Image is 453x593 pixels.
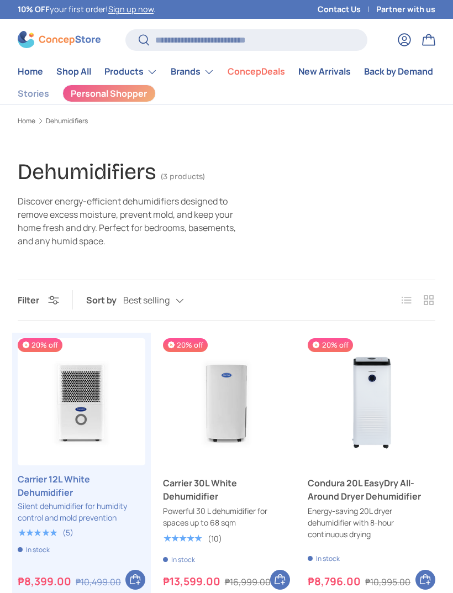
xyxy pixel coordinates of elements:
[104,61,157,83] a: Products
[18,3,156,15] p: your first order! .
[123,291,206,310] button: Best selling
[164,61,221,83] summary: Brands
[18,83,435,104] nav: Secondary
[18,31,101,48] img: ConcepStore
[18,4,50,14] strong: 10% OFF
[364,61,433,82] a: Back by Demand
[18,338,145,466] a: Carrier 12L White Dehumidifier
[71,89,147,98] span: Personal Shopper
[18,195,236,247] span: Discover energy-efficient dehumidifiers designed to remove excess moisture, prevent mold, and kee...
[163,338,291,466] img: carrier-dehumidifier-30-liter-full-view-concepstore
[18,61,435,83] nav: Primary
[308,476,435,503] a: Condura 20L EasyDry All-Around Dryer Dehumidifier
[18,83,49,104] a: Stories
[18,473,145,499] a: Carrier 12L White Dehumidifier
[163,338,291,466] a: Carrier 30L White Dehumidifier
[56,61,91,82] a: Shop All
[18,61,43,82] a: Home
[308,338,352,352] span: 20% off
[171,61,214,83] a: Brands
[18,338,145,466] img: carrier-dehumidifier-12-liter-full-view-concepstore
[62,85,156,102] a: Personal Shopper
[298,61,351,82] a: New Arrivals
[86,293,123,307] label: Sort by
[228,61,285,82] a: ConcepDeals
[161,172,205,181] span: (3 products)
[18,159,156,185] h1: Dehumidifiers
[18,338,62,352] span: 20% off
[376,3,435,15] a: Partner with us
[46,118,88,124] a: Dehumidifiers
[163,476,291,503] a: Carrier 30L White Dehumidifier
[18,116,435,126] nav: Breadcrumbs
[163,338,208,352] span: 20% off
[98,61,164,83] summary: Products
[308,338,435,466] a: Condura 20L EasyDry All-Around Dryer Dehumidifier
[108,4,154,14] a: Sign up now
[18,294,59,306] button: Filter
[318,3,376,15] a: Contact Us
[123,295,170,306] span: Best selling
[308,338,435,466] img: condura-easy-dry-dehumidifier-full-view-concepstore.ph
[18,294,39,306] span: Filter
[18,118,35,124] a: Home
